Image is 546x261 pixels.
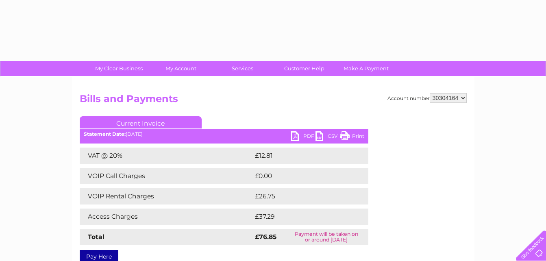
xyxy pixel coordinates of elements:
[253,188,352,204] td: £26.75
[255,233,276,241] strong: £76.85
[80,168,253,184] td: VOIP Call Charges
[253,148,350,164] td: £12.81
[80,131,368,137] div: [DATE]
[253,168,350,184] td: £0.00
[80,188,253,204] td: VOIP Rental Charges
[340,131,364,143] a: Print
[387,93,467,103] div: Account number
[80,93,467,109] h2: Bills and Payments
[80,116,202,128] a: Current Invoice
[88,233,104,241] strong: Total
[333,61,400,76] a: Make A Payment
[209,61,276,76] a: Services
[147,61,214,76] a: My Account
[271,61,338,76] a: Customer Help
[315,131,340,143] a: CSV
[80,209,253,225] td: Access Charges
[84,131,126,137] b: Statement Date:
[285,229,368,245] td: Payment will be taken on or around [DATE]
[80,148,253,164] td: VAT @ 20%
[291,131,315,143] a: PDF
[85,61,152,76] a: My Clear Business
[253,209,352,225] td: £37.29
